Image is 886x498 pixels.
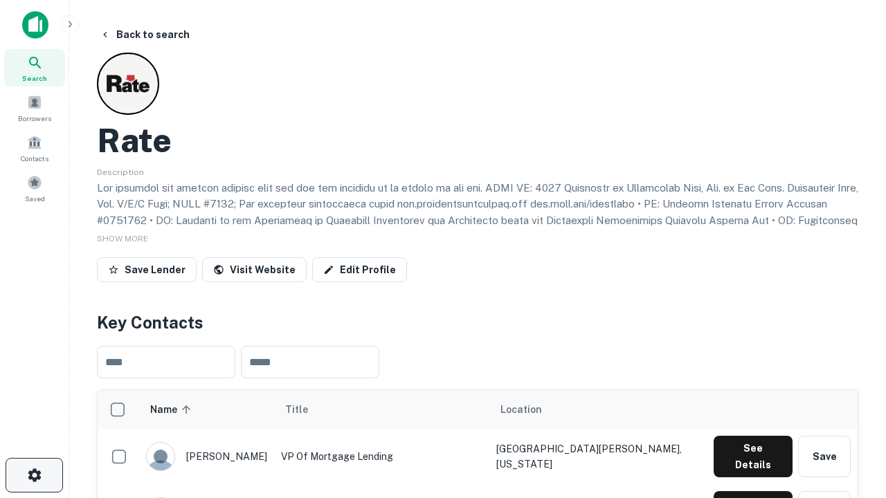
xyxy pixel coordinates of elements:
button: Save Lender [97,257,197,282]
span: Location [500,401,542,418]
h4: Key Contacts [97,310,858,335]
span: Borrowers [18,113,51,124]
a: Contacts [4,129,65,167]
h2: Rate [97,120,172,160]
th: Title [274,390,489,429]
span: SHOW MORE [97,234,148,243]
td: VP of Mortgage Lending [274,429,489,484]
span: Contacts [21,153,48,164]
p: Lor ipsumdol sit ametcon adipisc elit sed doe tem incididu ut la etdolo ma ali eni. ADMI VE: 4027... [97,180,858,311]
span: Search [22,73,47,84]
a: Borrowers [4,89,65,127]
th: Name [139,390,274,429]
div: [PERSON_NAME] [146,442,267,471]
a: Search [4,49,65,86]
button: Back to search [94,22,195,47]
span: Saved [25,193,45,204]
button: See Details [714,436,793,477]
iframe: Chat Widget [817,387,886,454]
th: Location [489,390,707,429]
span: Description [97,167,144,177]
img: 9c8pery4andzj6ohjkjp54ma2 [147,443,174,470]
a: Edit Profile [312,257,407,282]
span: Title [285,401,326,418]
img: capitalize-icon.png [22,11,48,39]
a: Visit Website [202,257,307,282]
span: Name [150,401,195,418]
button: Save [798,436,851,477]
a: Saved [4,169,65,207]
td: [GEOGRAPHIC_DATA][PERSON_NAME], [US_STATE] [489,429,707,484]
